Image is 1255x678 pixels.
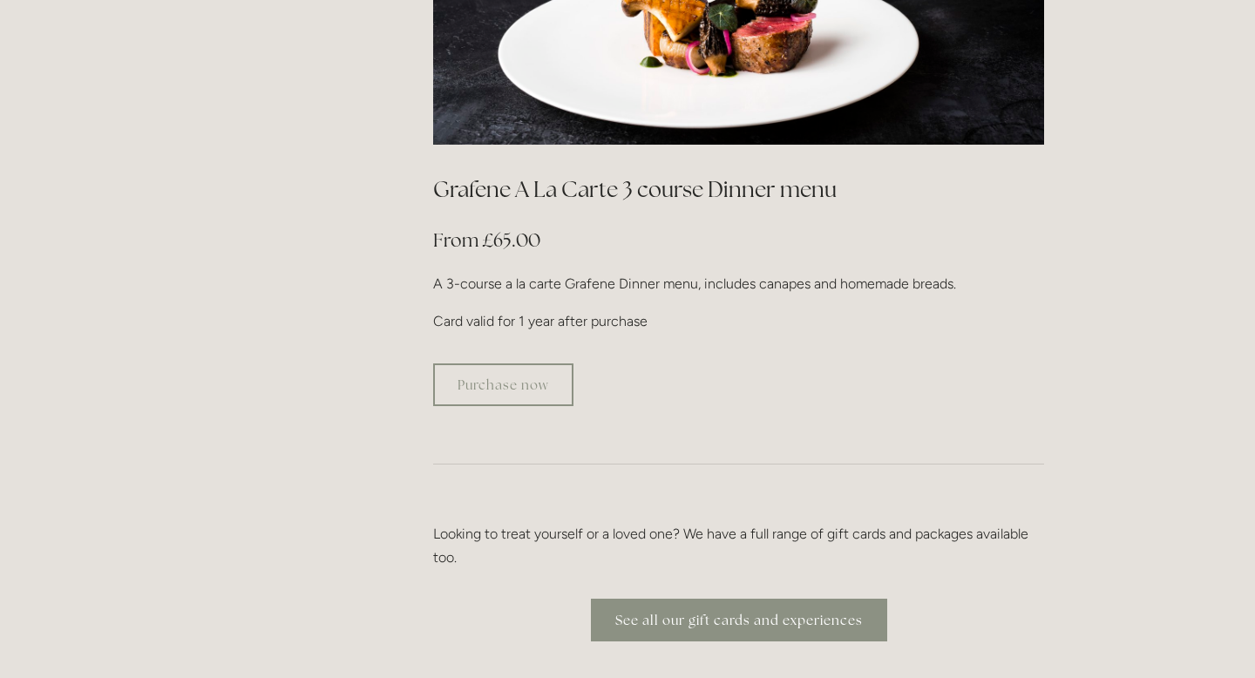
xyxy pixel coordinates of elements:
p: A 3-course a la carte Grafene Dinner menu, includes canapes and homemade breads. [433,272,1044,295]
h2: Grafene A La Carte 3 course Dinner menu [433,174,1044,205]
a: Purchase now [433,363,573,406]
p: Looking to treat yourself or a loved one? We have a full range of gift cards and packages availab... [433,522,1044,569]
a: See all our gift cards and experiences [591,599,887,641]
h3: From £65.00 [433,223,1044,258]
p: Card valid for 1 year after purchase [433,309,1044,333]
